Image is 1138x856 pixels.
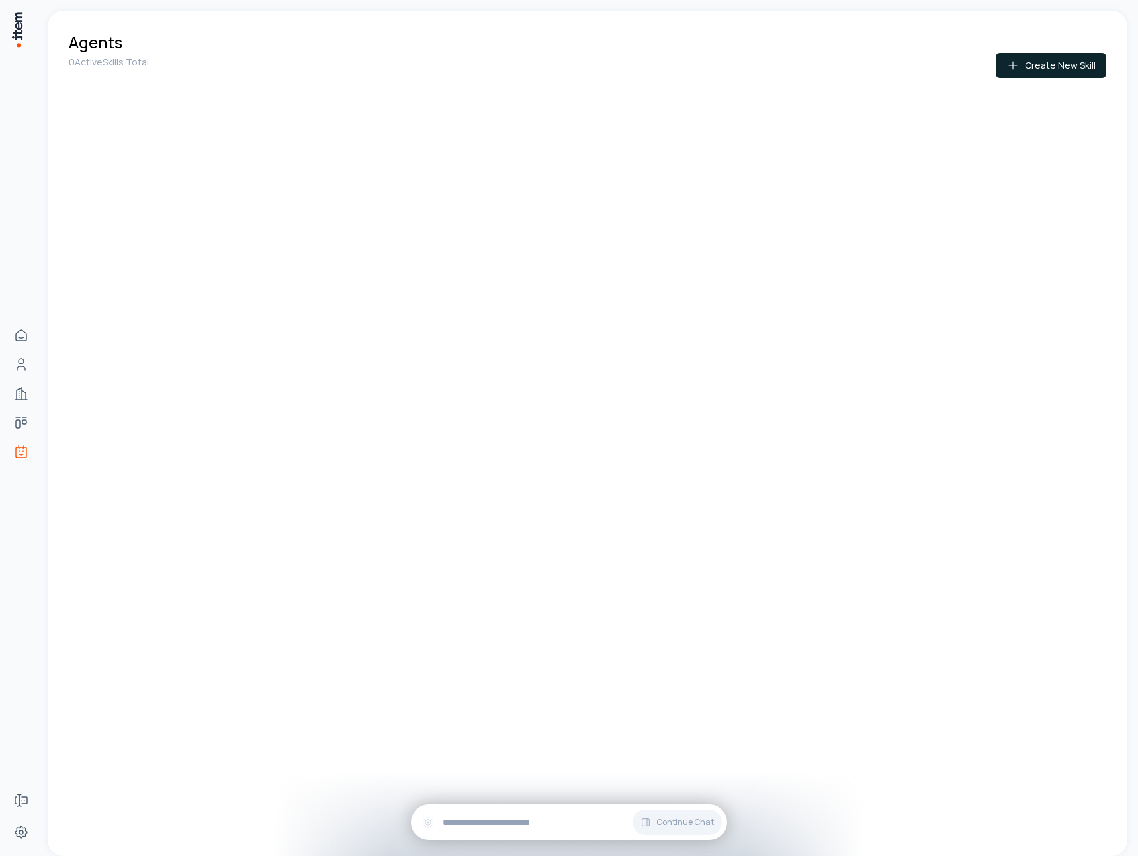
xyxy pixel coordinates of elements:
button: Create New Skill [996,53,1106,78]
a: Forms [8,787,34,814]
span: Continue Chat [656,817,714,828]
a: Home [8,322,34,349]
a: Deals [8,409,34,436]
button: Continue Chat [633,810,722,835]
a: Agents [8,439,34,465]
a: People [8,351,34,378]
a: Companies [8,380,34,407]
p: 0 Active Skills Total [69,56,149,69]
a: Settings [8,819,34,845]
div: Continue Chat [411,804,727,840]
img: Item Brain Logo [11,11,24,48]
h1: Agents [69,32,122,53]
